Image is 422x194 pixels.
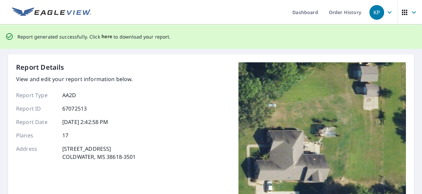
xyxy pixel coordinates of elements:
[16,105,56,113] p: Report ID
[62,91,76,99] p: AA2D
[12,7,91,17] img: EV Logo
[16,62,64,72] p: Report Details
[16,91,56,99] p: Report Type
[62,105,87,113] p: 67072513
[16,75,136,83] p: View and edit your report information below.
[62,118,109,126] p: [DATE] 2:42:58 PM
[17,33,171,41] p: Report generated successfully. Click to download your report.
[101,33,113,41] button: here
[16,145,56,161] p: Address
[16,118,56,126] p: Report Date
[369,5,384,20] div: KP
[62,131,68,139] p: 17
[16,131,56,139] p: Planes
[62,145,136,161] p: [STREET_ADDRESS] COLDWATER, MS 38618-3501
